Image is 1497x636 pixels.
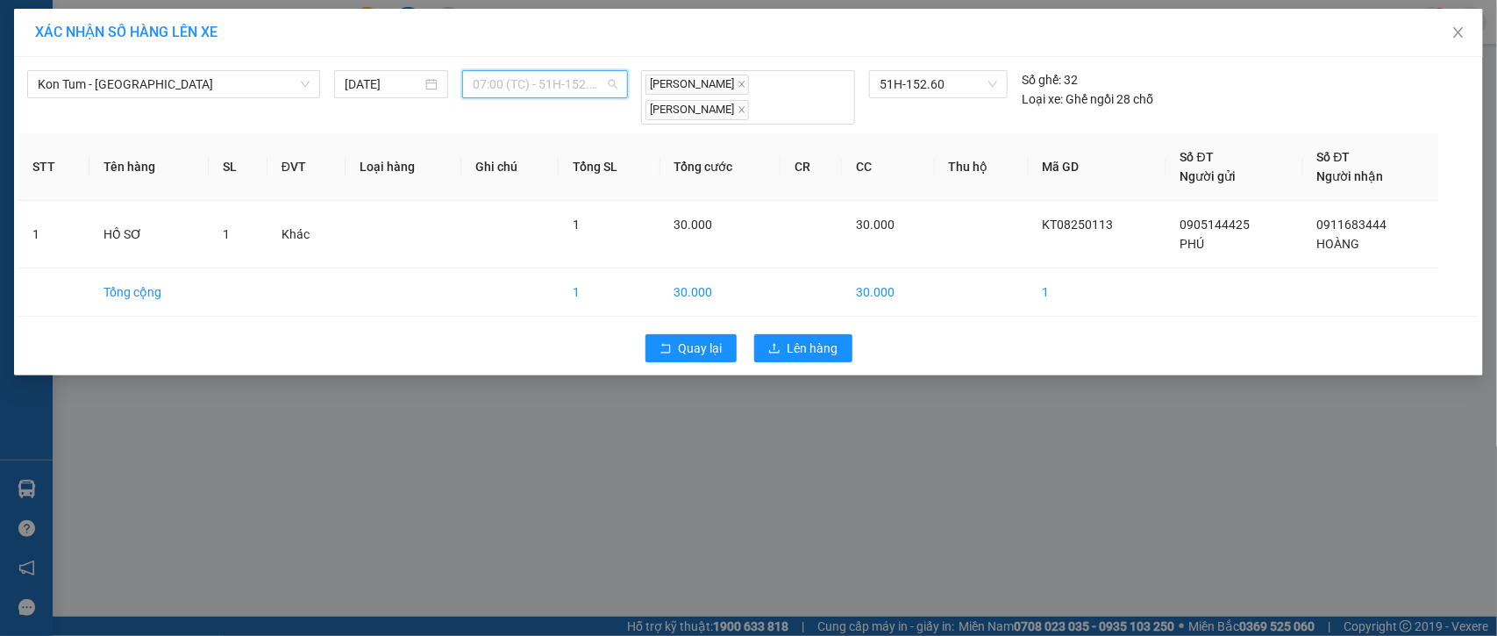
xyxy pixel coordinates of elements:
[1180,237,1205,251] span: PHÚ
[1029,133,1166,201] th: Mã GD
[645,75,749,95] span: [PERSON_NAME]
[15,15,138,57] div: VP Kon Tum
[738,105,746,114] span: close
[18,133,89,201] th: STT
[1043,218,1114,232] span: KT08250113
[89,268,209,317] td: Tổng cộng
[842,268,935,317] td: 30.000
[209,133,267,201] th: SL
[1317,169,1384,183] span: Người nhận
[738,80,746,89] span: close
[645,100,749,120] span: [PERSON_NAME]
[15,78,138,103] div: 0905144425
[674,218,713,232] span: 30.000
[935,133,1029,201] th: Thu hộ
[1029,268,1166,317] td: 1
[856,218,895,232] span: 30.000
[223,227,230,241] span: 1
[150,15,291,57] div: BX Quãng Ngãi
[89,133,209,201] th: Tên hàng
[1451,25,1465,39] span: close
[645,334,737,362] button: rollbackQuay lại
[1317,218,1387,232] span: 0911683444
[150,17,192,35] span: Nhận:
[346,133,461,201] th: Loại hàng
[150,57,291,78] div: HOÀNG
[788,339,838,358] span: Lên hàng
[147,113,293,138] div: 30.000
[842,133,935,201] th: CC
[461,133,559,201] th: Ghi chú
[1180,169,1237,183] span: Người gửi
[1317,150,1351,164] span: Số ĐT
[267,133,346,201] th: ĐVT
[1180,150,1214,164] span: Số ĐT
[15,17,42,35] span: Gửi:
[559,268,659,317] td: 1
[880,71,997,97] span: 51H-152.60
[473,71,617,97] span: 07:00 (TC) - 51H-152.60
[660,268,781,317] td: 30.000
[1022,89,1153,109] div: Ghế ngồi 28 chỗ
[1180,218,1251,232] span: 0905144425
[659,342,672,356] span: rollback
[1022,89,1063,109] span: Loại xe:
[38,71,310,97] span: Kon Tum - Quảng Ngãi
[267,201,346,268] td: Khác
[18,201,89,268] td: 1
[1022,70,1078,89] div: 32
[1317,237,1360,251] span: HOÀNG
[89,201,209,268] td: HỒ SƠ
[768,342,781,356] span: upload
[679,339,723,358] span: Quay lại
[150,78,291,103] div: 0911683444
[660,133,781,201] th: Tổng cước
[754,334,852,362] button: uploadLên hàng
[345,75,422,94] input: 13/08/2025
[1434,9,1483,58] button: Close
[147,118,172,136] span: CC :
[1022,70,1061,89] span: Số ghế:
[781,133,842,201] th: CR
[15,57,138,78] div: PHÚ
[35,24,217,40] span: XÁC NHẬN SỐ HÀNG LÊN XE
